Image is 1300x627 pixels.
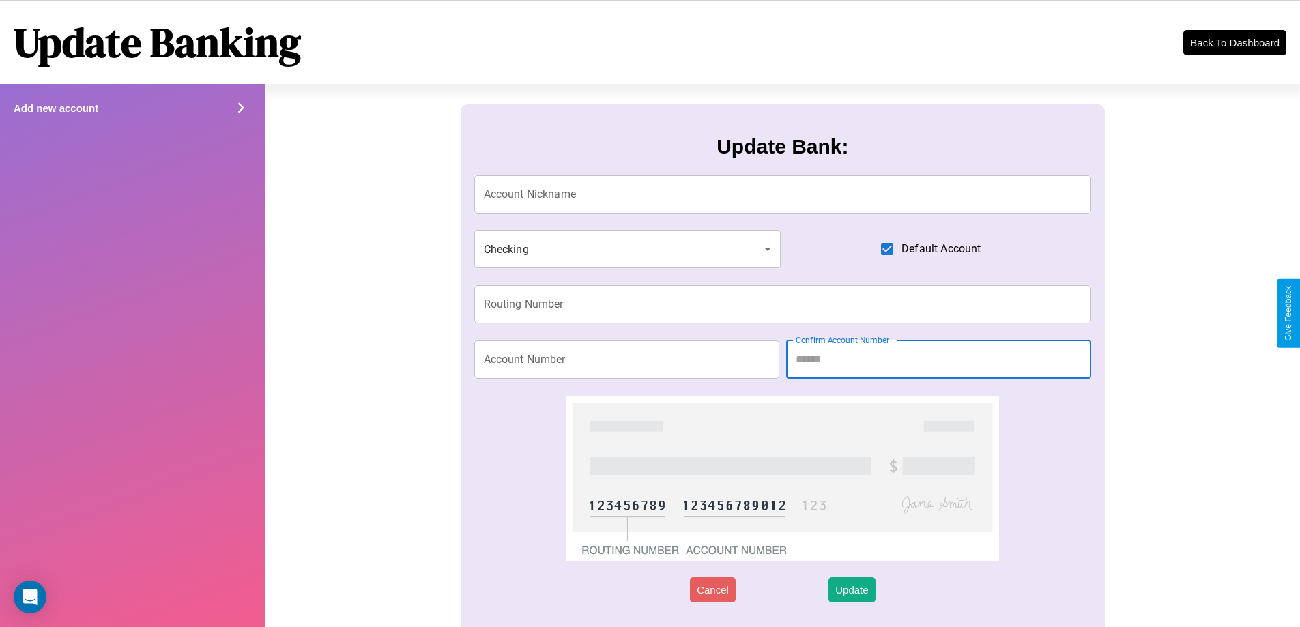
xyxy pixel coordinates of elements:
[717,135,848,158] h3: Update Bank:
[14,14,301,70] h1: Update Banking
[901,241,981,257] span: Default Account
[14,581,46,613] div: Open Intercom Messenger
[1284,286,1293,341] div: Give Feedback
[796,334,889,346] label: Confirm Account Number
[690,577,736,602] button: Cancel
[828,577,875,602] button: Update
[566,396,998,561] img: check
[1183,30,1286,55] button: Back To Dashboard
[474,230,781,268] div: Checking
[14,102,98,114] h4: Add new account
